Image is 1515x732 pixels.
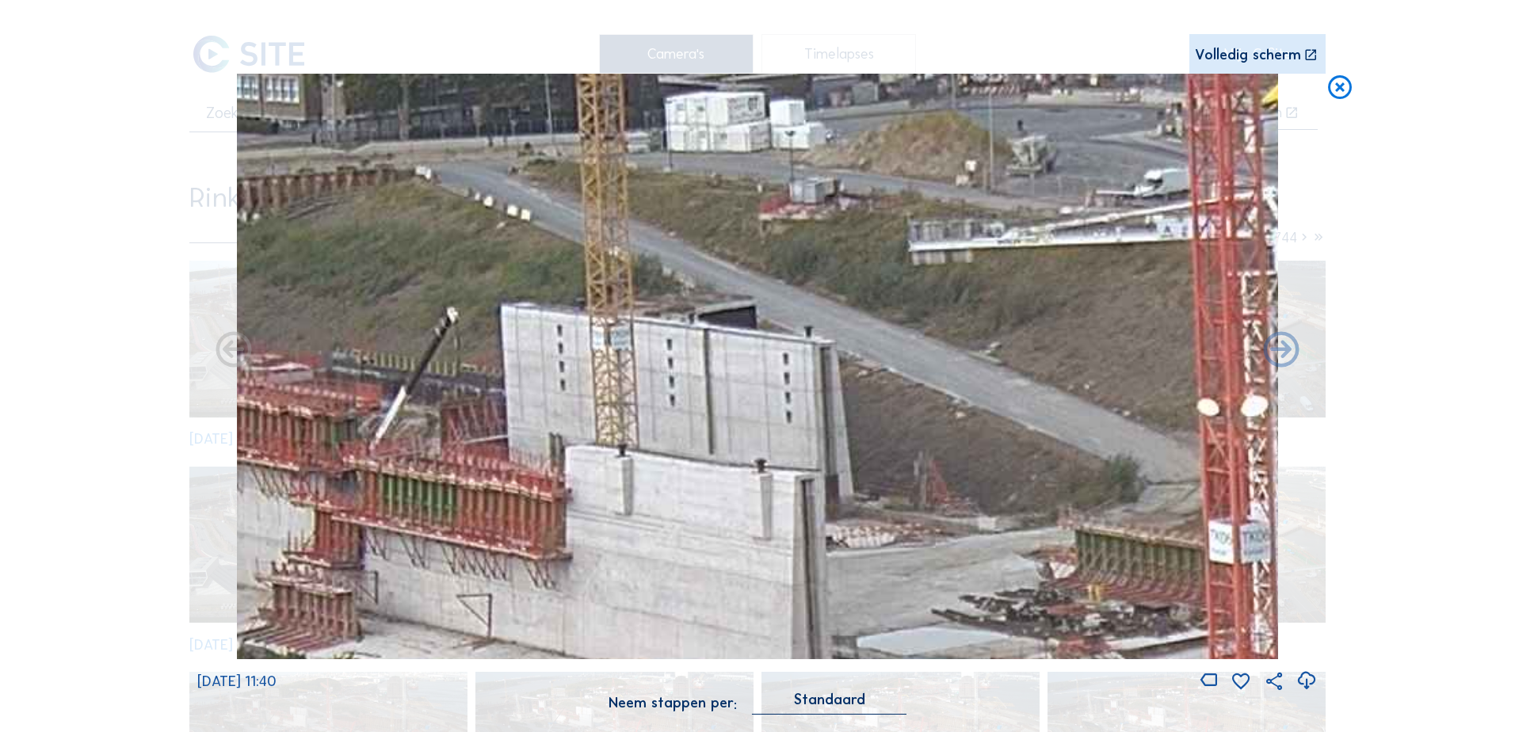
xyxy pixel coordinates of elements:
span: [DATE] 11:40 [197,673,277,690]
div: Neem stappen per: [609,696,737,710]
i: Forward [212,330,255,372]
div: Volledig scherm [1195,48,1301,63]
div: Standaard [752,692,906,714]
i: Back [1260,330,1303,372]
img: Image [237,74,1278,659]
div: Standaard [794,692,865,707]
